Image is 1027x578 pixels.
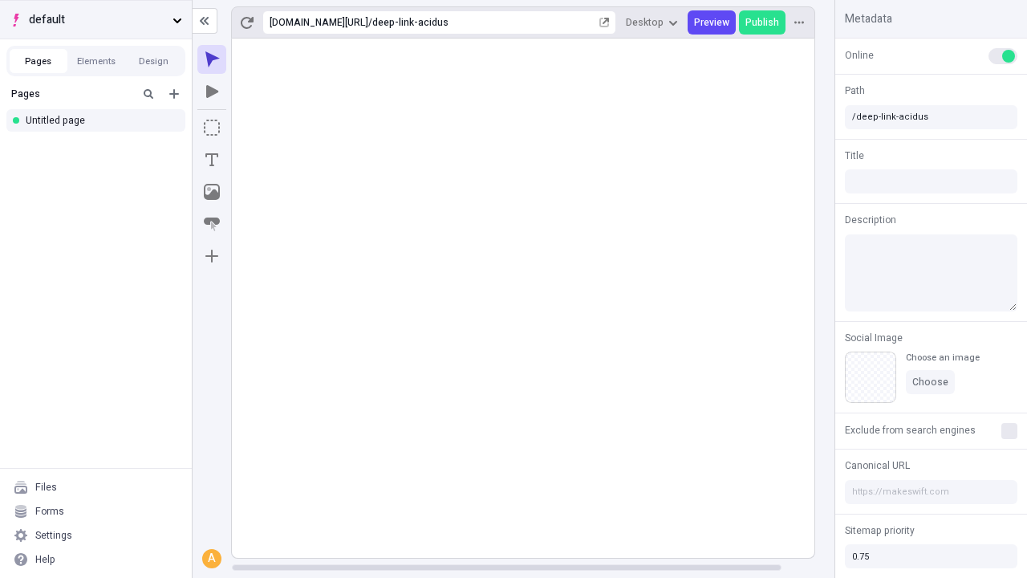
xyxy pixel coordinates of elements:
div: Choose an image [906,352,980,364]
span: Exclude from search engines [845,423,976,438]
button: Pages [10,49,67,73]
button: Preview [688,10,736,35]
div: A [204,551,220,567]
button: Add new [164,84,184,104]
div: Untitled page [26,114,173,127]
span: Online [845,48,874,63]
span: default [29,11,166,29]
div: Settings [35,529,72,542]
button: Box [197,113,226,142]
div: Pages [11,88,132,100]
button: Desktop [619,10,684,35]
button: Elements [67,49,125,73]
span: Description [845,213,896,227]
div: Files [35,481,57,494]
span: Social Image [845,331,903,345]
span: Preview [694,16,729,29]
button: Image [197,177,226,206]
button: Choose [906,370,955,394]
div: [URL][DOMAIN_NAME] [270,16,368,29]
button: Button [197,210,226,238]
button: Design [125,49,183,73]
span: Canonical URL [845,458,910,473]
span: Desktop [626,16,664,29]
span: Path [845,83,865,98]
div: deep-link-acidus [372,16,596,29]
span: Choose [912,376,948,389]
span: Title [845,149,864,163]
div: / [368,16,372,29]
span: Sitemap priority [845,523,915,538]
button: Publish [739,10,785,35]
div: Forms [35,505,64,518]
div: Help [35,553,55,566]
span: Publish [745,16,779,29]
button: Text [197,145,226,174]
input: https://makeswift.com [845,480,1017,504]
